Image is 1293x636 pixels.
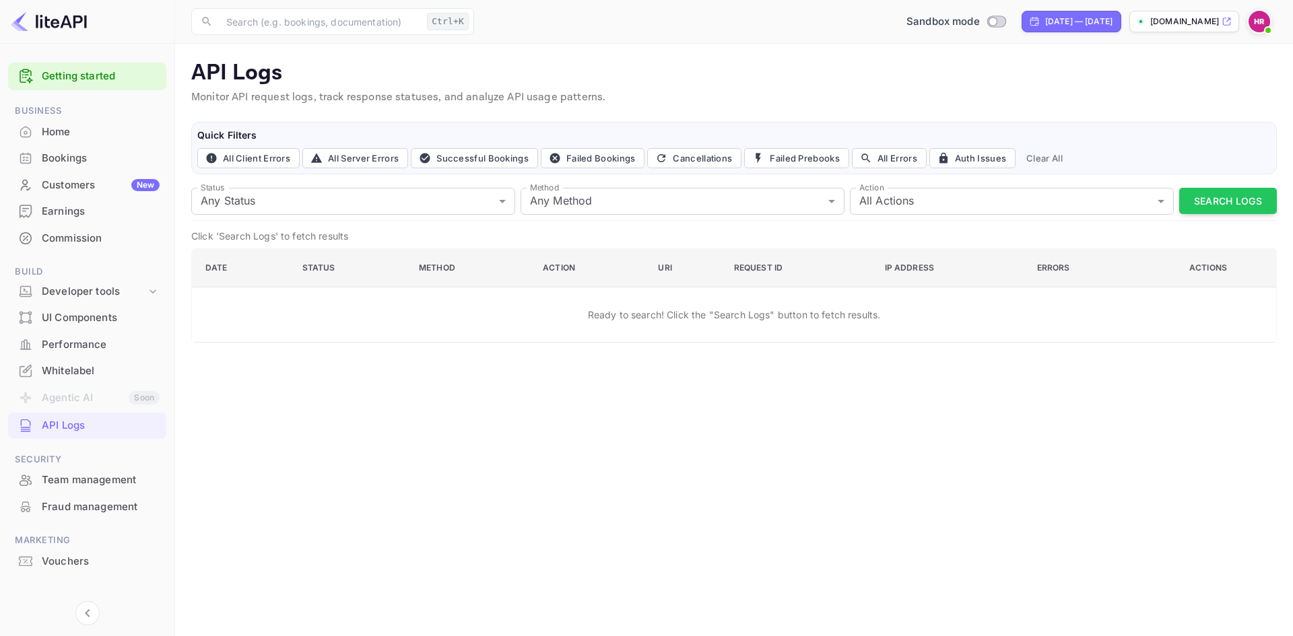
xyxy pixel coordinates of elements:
[42,418,160,433] div: API Logs
[8,172,166,197] a: CustomersNew
[8,225,166,250] a: Commission
[191,188,515,215] div: Any Status
[75,601,100,625] button: Collapse navigation
[131,179,160,191] div: New
[852,148,927,168] button: All Errors
[8,145,166,172] div: Bookings
[1021,148,1068,168] button: Clear All
[42,178,160,193] div: Customers
[8,467,166,493] div: Team management
[42,231,160,246] div: Commission
[874,248,1026,287] th: IP Address
[191,90,1277,106] p: Monitor API request logs, track response statuses, and analyze API usage patterns.
[8,358,166,383] a: Whitelabel
[42,337,160,353] div: Performance
[42,151,160,166] div: Bookings
[8,305,166,331] div: UI Components
[8,280,166,304] div: Developer tools
[901,14,1011,30] div: Switch to Production mode
[201,182,224,193] label: Status
[8,332,166,358] div: Performance
[8,225,166,252] div: Commission
[8,332,166,357] a: Performance
[191,229,1277,243] p: Click 'Search Logs' to fetch results
[8,452,166,467] span: Security
[1026,248,1143,287] th: Errors
[8,199,166,223] a: Earnings
[408,248,532,287] th: Method
[1022,11,1121,32] div: Click to change the date range period
[8,145,166,170] a: Bookings
[8,358,166,384] div: Whitelabel
[8,264,166,279] span: Build
[1143,248,1276,287] th: Actions
[532,248,647,287] th: Action
[8,494,166,519] a: Fraud management
[197,148,300,168] button: All Client Errors
[8,413,166,439] div: API Logs
[530,182,559,193] label: Method
[42,363,160,379] div: Whitelabel
[8,305,166,330] a: UI Components
[1179,188,1277,214] button: Search Logs
[42,204,160,219] div: Earnings
[8,413,166,437] a: API Logs
[8,467,166,492] a: Team management
[42,554,160,569] div: Vouchers
[197,128,1271,143] h6: Quick Filters
[42,472,160,488] div: Team management
[859,182,884,193] label: Action
[8,549,166,573] a: Vouchers
[42,284,146,299] div: Developer tools
[42,125,160,140] div: Home
[744,148,849,168] button: Failed Prebooks
[11,11,87,32] img: LiteAPI logo
[929,148,1016,168] button: Auth Issues
[588,308,881,322] p: Ready to search! Click the "Search Logs" button to fetch results.
[292,248,408,287] th: Status
[8,119,166,144] a: Home
[1150,15,1219,28] p: [DOMAIN_NAME]
[8,104,166,118] span: Business
[850,188,1174,215] div: All Actions
[8,199,166,225] div: Earnings
[191,60,1277,87] p: API Logs
[1249,11,1270,32] img: Hugo Ruano
[8,533,166,548] span: Marketing
[427,13,469,30] div: Ctrl+K
[42,499,160,515] div: Fraud management
[541,148,645,168] button: Failed Bookings
[521,188,844,215] div: Any Method
[8,63,166,90] div: Getting started
[218,8,422,35] input: Search (e.g. bookings, documentation)
[723,248,874,287] th: Request ID
[302,148,408,168] button: All Server Errors
[647,248,723,287] th: URI
[42,69,160,84] a: Getting started
[1045,15,1113,28] div: [DATE] — [DATE]
[647,148,741,168] button: Cancellations
[192,248,292,287] th: Date
[411,148,538,168] button: Successful Bookings
[8,119,166,145] div: Home
[8,549,166,575] div: Vouchers
[42,310,160,326] div: UI Components
[8,172,166,199] div: CustomersNew
[906,14,980,30] span: Sandbox mode
[8,494,166,520] div: Fraud management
